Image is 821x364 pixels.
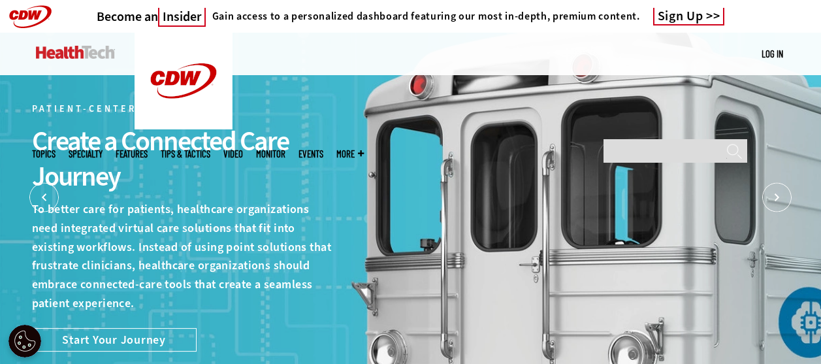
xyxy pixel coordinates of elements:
[161,149,210,159] a: Tips & Tactics
[212,10,640,23] h4: Gain access to a personalized dashboard featuring our most in-depth, premium content.
[762,47,783,61] div: User menu
[762,183,792,212] button: Next
[32,200,335,313] p: To better care for patients, healthcare organizations need integrated virtual care solutions that...
[116,149,148,159] a: Features
[336,149,364,159] span: More
[135,33,233,129] img: Home
[223,149,243,159] a: Video
[135,119,233,133] a: CDW
[8,325,41,357] div: Cookie Settings
[32,149,56,159] span: Topics
[97,8,206,25] a: Become anInsider
[298,149,323,159] a: Events
[97,8,206,25] h3: Become an
[653,8,725,25] a: Sign Up
[762,48,783,59] a: Log in
[32,328,197,352] a: Start Your Journey
[158,8,206,27] span: Insider
[36,46,115,59] img: Home
[69,149,103,159] span: Specialty
[8,325,41,357] button: Open Preferences
[29,183,59,212] button: Prev
[256,149,285,159] a: MonITor
[206,10,640,23] a: Gain access to a personalized dashboard featuring our most in-depth, premium content.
